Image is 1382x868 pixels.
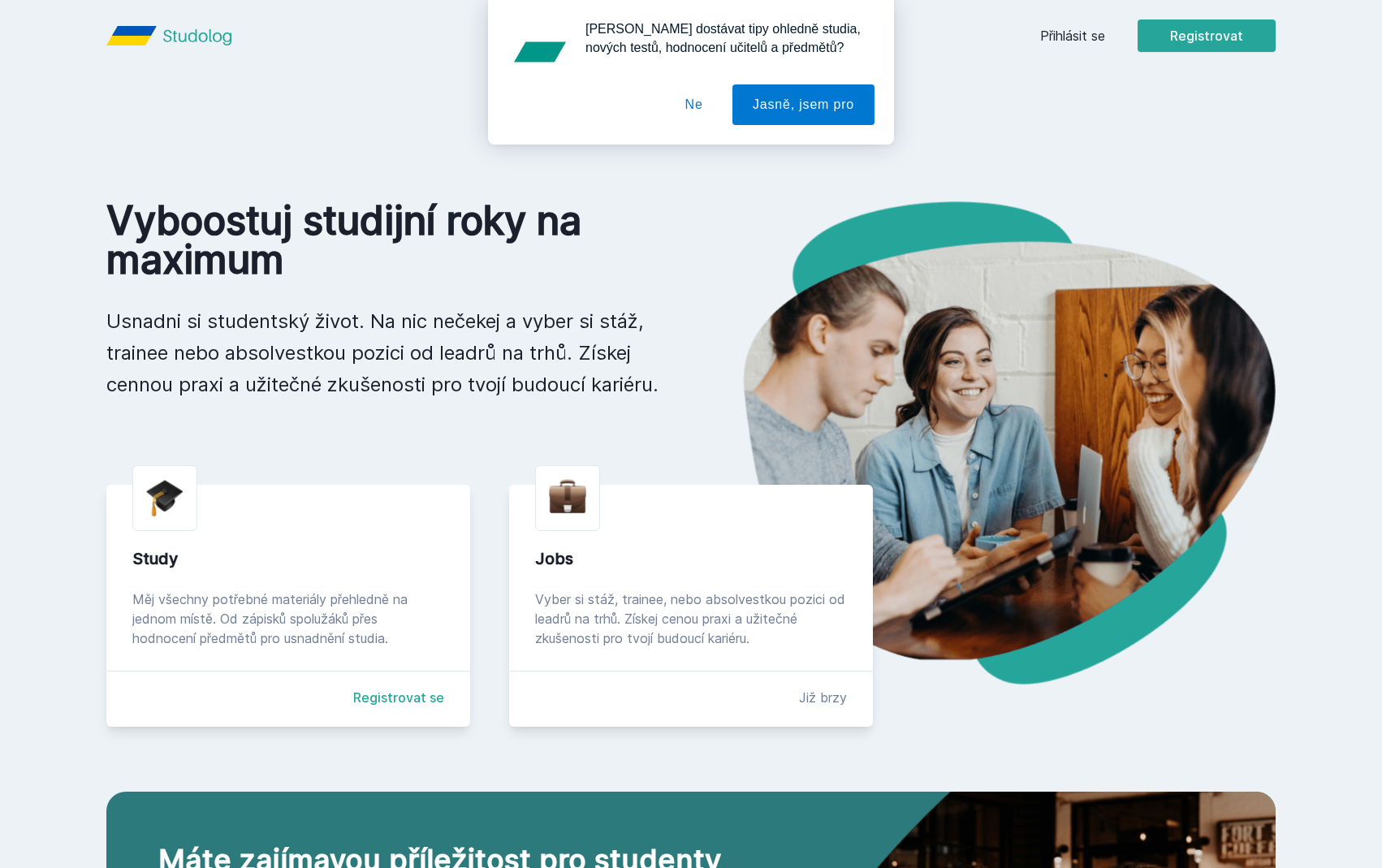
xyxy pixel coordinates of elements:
[549,476,586,517] img: briefcase.png
[132,589,444,648] div: Měj všechny potřebné materiály přehledně na jednom místě. Od zápisků spolužáků přes hodnocení pře...
[665,84,723,125] button: Ne
[106,201,665,279] h1: Vyboostuj studijní roky na maximum
[132,547,444,570] div: Study
[353,688,444,707] a: Registrovat se
[799,688,847,707] div: Již brzy
[572,19,875,57] div: [PERSON_NAME] dostávat tipy ohledně studia, nových testů, hodnocení učitelů a předmětů?
[732,84,875,125] button: Jasně, jsem pro
[691,201,1276,684] img: hero.png
[106,305,665,400] p: Usnadni si studentský život. Na nic nečekej a vyber si stáž, trainee nebo absolvestkou pozici od ...
[535,547,847,570] div: Jobs
[507,19,572,84] img: notification icon
[535,589,847,648] div: Vyber si stáž, trainee, nebo absolvestkou pozici od leadrů na trhů. Získej cenou praxi a užitečné...
[146,479,184,517] img: graduation-cap.png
